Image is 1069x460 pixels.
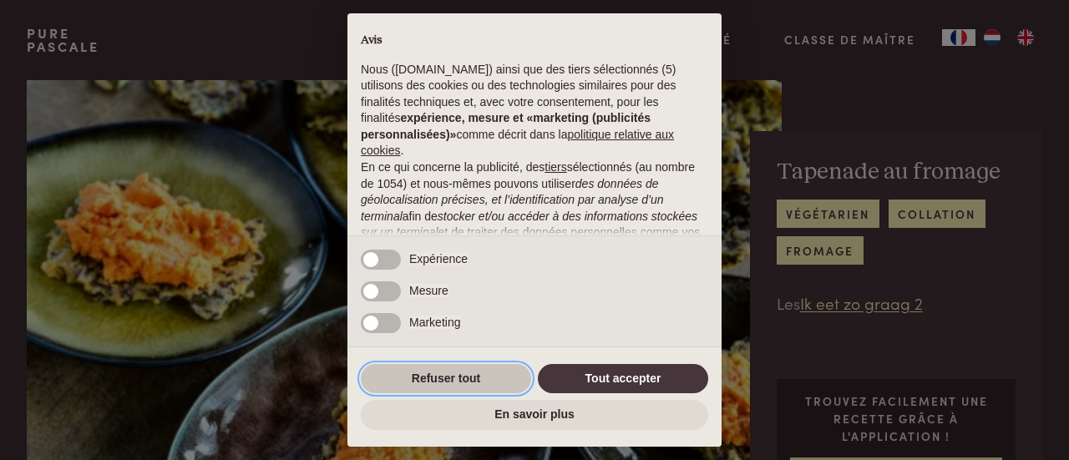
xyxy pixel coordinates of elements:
p: Nous ([DOMAIN_NAME]) ainsi que des tiers sélectionnés (5) utilisons des cookies ou des technologi... [361,62,708,160]
h2: Avis [361,33,708,48]
button: Tout accepter [538,364,708,394]
span: Mesure [409,284,448,297]
em: des données de géolocalisation précises, et l’identification par analyse d’un terminal [361,177,664,223]
span: Expérience [409,252,468,265]
button: Refuser tout [361,364,531,394]
em: stocker et/ou accéder à des informations stockées sur un terminal [361,210,697,240]
button: tiers [545,159,566,176]
strong: expérience, mesure et «marketing (publicités personnalisées)» [361,111,651,141]
button: En savoir plus [361,400,708,430]
p: En ce qui concerne la publicité, des sélectionnés (au nombre de 1054) et nous-mêmes pouvons utili... [361,159,708,306]
span: Marketing [409,316,460,329]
